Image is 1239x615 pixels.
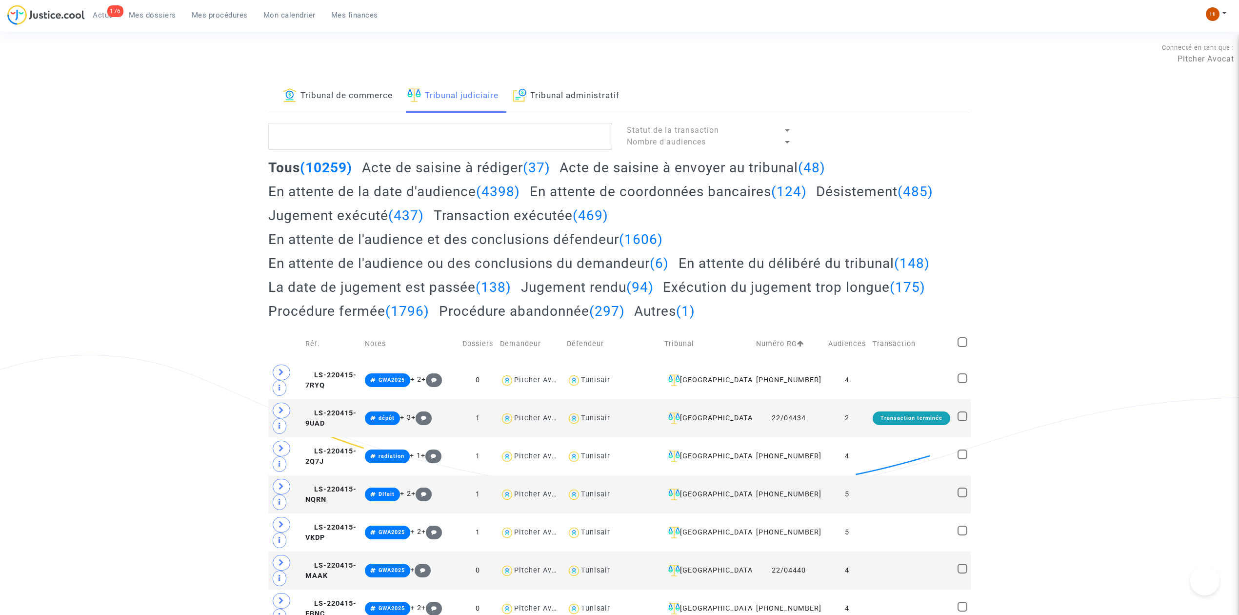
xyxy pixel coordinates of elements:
[530,183,807,200] h2: En attente de coordonnées bancaires
[567,450,581,464] img: icon-user.svg
[459,552,497,590] td: 0
[573,207,608,224] span: (469)
[379,529,405,535] span: GWA2025
[421,451,442,460] span: +
[798,160,825,176] span: (48)
[514,528,568,536] div: Pitcher Avocat
[305,485,357,504] span: LS-220415-NQRN
[567,526,581,540] img: icon-user.svg
[816,183,933,200] h2: Désistement
[523,160,550,176] span: (37)
[514,604,568,613] div: Pitcher Avocat
[664,374,749,386] div: [GEOGRAPHIC_DATA]
[410,451,421,460] span: + 1
[500,564,514,578] img: icon-user.svg
[581,414,610,422] div: Tunisair
[439,303,625,320] h2: Procédure abandonnée
[263,11,316,20] span: Mon calendrier
[668,489,680,500] img: icon-faciliter-sm.svg
[379,491,395,497] span: DIfait
[300,160,352,176] span: (10259)
[825,437,869,475] td: 4
[581,376,610,384] div: Tunisair
[589,303,625,319] span: (297)
[898,184,933,200] span: (485)
[362,159,550,176] h2: Acte de saisine à rédiger
[283,88,297,102] img: icon-banque.svg
[268,183,520,200] h2: En attente de la date d'audience
[627,137,706,146] span: Nombre d'audiences
[459,361,497,399] td: 0
[825,361,869,399] td: 4
[268,159,352,176] h2: Tous
[500,411,514,426] img: icon-user.svg
[753,475,825,513] td: [PHONE_NUMBER]
[825,399,869,437] td: 2
[567,564,581,578] img: icon-user.svg
[476,184,520,200] span: (4398)
[400,413,411,422] span: + 3
[581,452,610,460] div: Tunisair
[500,488,514,502] img: icon-user.svg
[676,303,695,319] span: (1)
[581,528,610,536] div: Tunisair
[825,552,869,590] td: 4
[825,327,869,361] td: Audiences
[283,80,393,113] a: Tribunal de commerce
[567,373,581,388] img: icon-user.svg
[331,11,378,20] span: Mes finances
[107,5,123,17] div: 176
[459,327,497,361] td: Dossiers
[411,413,432,422] span: +
[514,376,568,384] div: Pitcher Avocat
[873,411,950,425] div: Transaction terminée
[7,5,85,25] img: jc-logo.svg
[268,279,511,296] h2: La date de jugement est passée
[513,80,619,113] a: Tribunal administratif
[379,605,405,612] span: GWA2025
[513,88,526,102] img: icon-archive.svg
[567,411,581,426] img: icon-user.svg
[753,361,825,399] td: [PHONE_NUMBER]
[753,513,825,552] td: [PHONE_NUMBER]
[268,303,429,320] h2: Procédure fermée
[664,451,749,462] div: [GEOGRAPHIC_DATA]
[268,207,424,224] h2: Jugement exécuté
[385,303,429,319] span: (1796)
[1190,566,1219,595] iframe: Help Scout Beacon - Open
[500,526,514,540] img: icon-user.svg
[563,327,661,361] td: Défendeur
[668,565,680,576] img: icon-faciliter-sm.svg
[410,528,421,536] span: + 2
[825,513,869,552] td: 5
[1162,44,1234,51] span: Connecté en tant que :
[581,566,610,574] div: Tunisair
[663,279,925,296] h2: Exécution du jugement trop longue
[753,552,825,590] td: 22/04440
[650,255,669,271] span: (6)
[459,513,497,552] td: 1
[379,567,405,574] span: GWA2025
[514,566,568,574] div: Pitcher Avocat
[305,371,357,390] span: LS-220415-7RYQ
[514,414,568,422] div: Pitcher Avocat
[500,450,514,464] img: icon-user.svg
[661,327,752,361] td: Tribunal
[514,490,568,498] div: Pitcher Avocat
[407,80,499,113] a: Tribunal judiciaire
[753,399,825,437] td: 22/04434
[626,279,654,295] span: (94)
[305,409,357,428] span: LS-220415-9UAD
[890,279,925,295] span: (175)
[753,327,825,361] td: Numéro RG
[410,604,421,612] span: + 2
[679,255,930,272] h2: En attente du délibéré du tribunal
[129,11,176,20] span: Mes dossiers
[421,604,442,612] span: +
[400,490,411,498] span: + 2
[410,566,431,574] span: +
[664,412,749,424] div: [GEOGRAPHIC_DATA]
[421,375,442,384] span: +
[581,490,610,498] div: Tunisair
[407,88,421,102] img: icon-faciliter-sm.svg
